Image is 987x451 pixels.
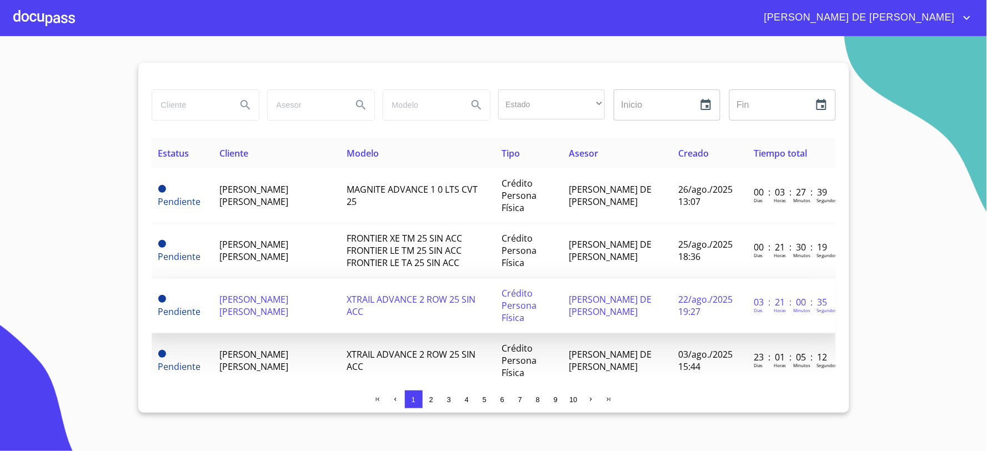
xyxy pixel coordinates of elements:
[158,360,201,373] span: Pendiente
[347,293,476,318] span: XTRAIL ADVANCE 2 ROW 25 SIN ACC
[754,186,829,198] p: 00 : 03 : 27 : 39
[447,395,451,404] span: 3
[793,252,810,258] p: Minutos
[152,90,228,120] input: search
[569,147,599,159] span: Asesor
[816,252,837,258] p: Segundos
[219,348,288,373] span: [PERSON_NAME] [PERSON_NAME]
[536,395,540,404] span: 8
[756,9,960,27] span: [PERSON_NAME] DE [PERSON_NAME]
[158,295,166,303] span: Pendiente
[793,307,810,313] p: Minutos
[754,307,763,313] p: Dias
[158,240,166,248] span: Pendiente
[774,307,786,313] p: Horas
[458,390,476,408] button: 4
[158,250,201,263] span: Pendiente
[816,362,837,368] p: Segundos
[500,395,504,404] span: 6
[774,197,786,203] p: Horas
[347,348,476,373] span: XTRAIL ADVANCE 2 ROW 25 SIN ACC
[268,90,343,120] input: search
[754,296,829,308] p: 03 : 21 : 00 : 35
[754,197,763,203] p: Dias
[465,395,469,404] span: 4
[383,90,459,120] input: search
[494,390,512,408] button: 6
[678,183,733,208] span: 26/ago./2025 13:07
[463,92,490,118] button: Search
[754,362,763,368] p: Dias
[347,232,463,269] span: FRONTIER XE TM 25 SIN ACC FRONTIER LE TM 25 SIN ACC FRONTIER LE TA 25 SIN ACC
[678,238,733,263] span: 25/ago./2025 18:36
[518,395,522,404] span: 7
[547,390,565,408] button: 9
[158,185,166,193] span: Pendiente
[678,147,709,159] span: Creado
[502,287,537,324] span: Crédito Persona Física
[158,350,166,358] span: Pendiente
[512,390,529,408] button: 7
[502,342,537,379] span: Crédito Persona Física
[569,348,652,373] span: [PERSON_NAME] DE [PERSON_NAME]
[158,196,201,208] span: Pendiente
[816,197,837,203] p: Segundos
[529,390,547,408] button: 8
[412,395,415,404] span: 1
[816,307,837,313] p: Segundos
[498,89,605,119] div: ​
[347,147,379,159] span: Modelo
[554,395,558,404] span: 9
[423,390,440,408] button: 2
[232,92,259,118] button: Search
[756,9,974,27] button: account of current user
[476,390,494,408] button: 5
[569,238,652,263] span: [PERSON_NAME] DE [PERSON_NAME]
[405,390,423,408] button: 1
[158,305,201,318] span: Pendiente
[219,238,288,263] span: [PERSON_NAME] [PERSON_NAME]
[502,177,537,214] span: Crédito Persona Física
[219,147,248,159] span: Cliente
[793,362,810,368] p: Minutos
[219,183,288,208] span: [PERSON_NAME] [PERSON_NAME]
[754,252,763,258] p: Dias
[158,147,189,159] span: Estatus
[754,241,829,253] p: 00 : 21 : 30 : 19
[219,293,288,318] span: [PERSON_NAME] [PERSON_NAME]
[774,362,786,368] p: Horas
[348,92,374,118] button: Search
[569,293,652,318] span: [PERSON_NAME] DE [PERSON_NAME]
[569,183,652,208] span: [PERSON_NAME] DE [PERSON_NAME]
[483,395,487,404] span: 5
[793,197,810,203] p: Minutos
[347,183,478,208] span: MAGNITE ADVANCE 1 0 LTS CVT 25
[678,293,733,318] span: 22/ago./2025 19:27
[440,390,458,408] button: 3
[502,147,520,159] span: Tipo
[754,147,807,159] span: Tiempo total
[565,390,583,408] button: 10
[502,232,537,269] span: Crédito Persona Física
[678,348,733,373] span: 03/ago./2025 15:44
[569,395,577,404] span: 10
[774,252,786,258] p: Horas
[754,351,829,363] p: 23 : 01 : 05 : 12
[429,395,433,404] span: 2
